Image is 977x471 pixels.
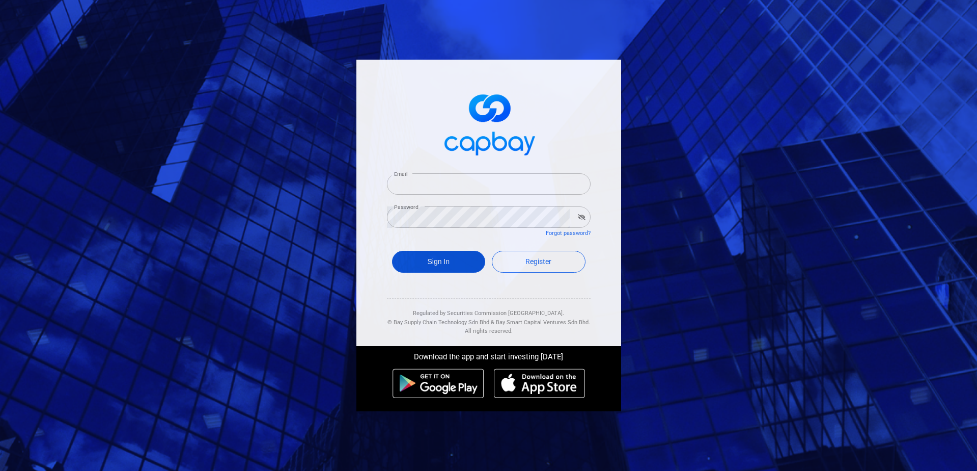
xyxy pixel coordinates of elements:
span: Register [525,257,551,266]
a: Forgot password? [546,230,591,237]
span: Bay Smart Capital Ventures Sdn Bhd. [496,319,590,326]
img: logo [438,85,540,161]
label: Email [394,170,407,178]
img: android [393,369,484,398]
a: Register [492,251,585,273]
span: © Bay Supply Chain Technology Sdn Bhd [387,319,489,326]
img: ios [494,369,584,398]
div: Download the app and start investing [DATE] [349,346,629,363]
button: Sign In [392,251,486,273]
label: Password [394,203,418,211]
div: Regulated by Securities Commission [GEOGRAPHIC_DATA]. & All rights reserved. [387,299,591,336]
